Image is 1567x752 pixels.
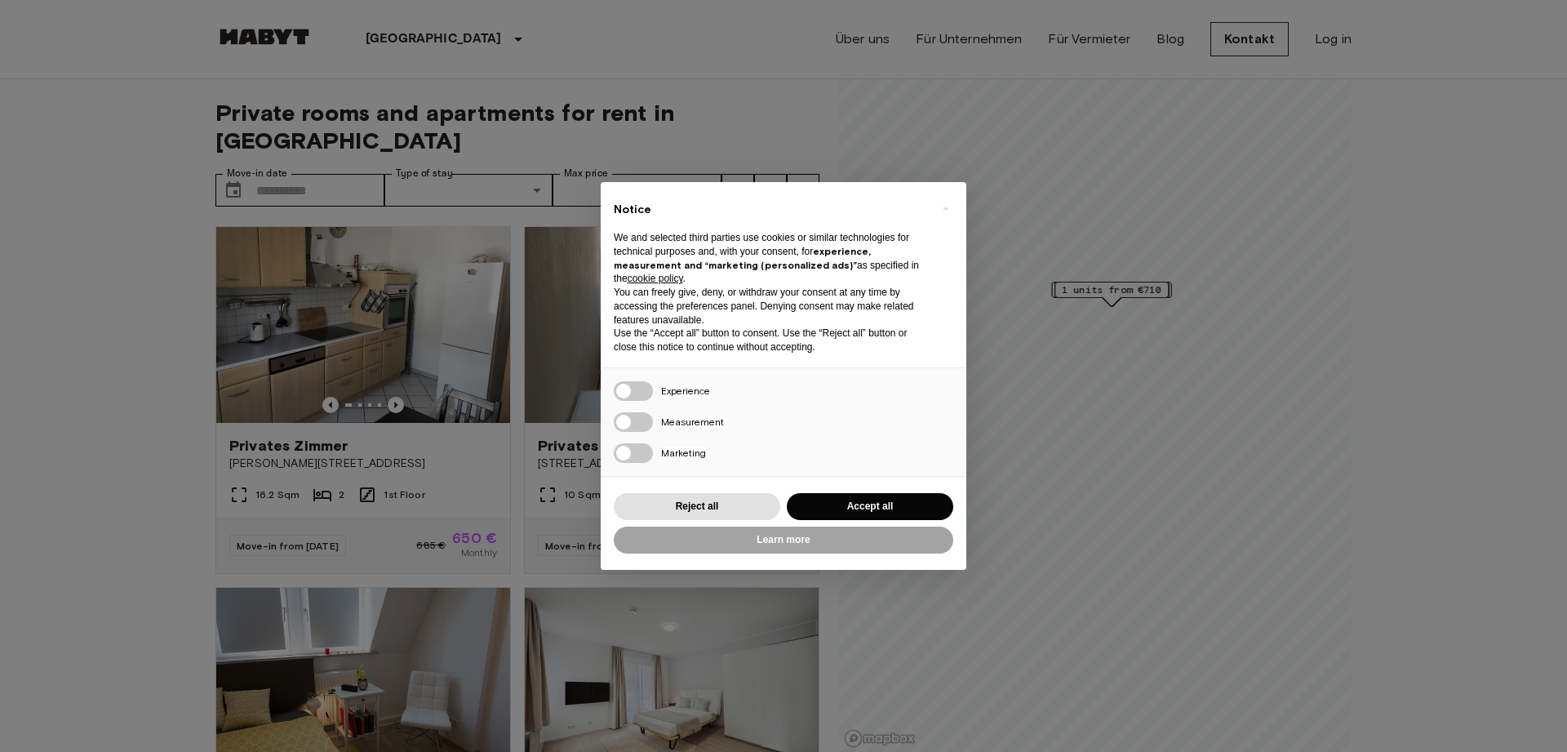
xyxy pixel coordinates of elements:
strong: experience, measurement and “marketing (personalized ads)” [614,245,871,271]
button: Learn more [614,527,953,554]
p: We and selected third parties use cookies or similar technologies for technical purposes and, wit... [614,231,927,286]
p: You can freely give, deny, or withdraw your consent at any time by accessing the preferences pane... [614,286,927,327]
span: Experience [661,385,710,397]
h2: Notice [614,202,927,218]
span: Marketing [661,447,706,459]
p: Use the “Accept all” button to consent. Use the “Reject all” button or close this notice to conti... [614,327,927,354]
span: Measurement [661,416,724,428]
span: × [943,198,948,218]
a: cookie policy [628,273,683,284]
button: Reject all [614,493,780,520]
button: Accept all [787,493,953,520]
button: Close this notice [932,195,958,221]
